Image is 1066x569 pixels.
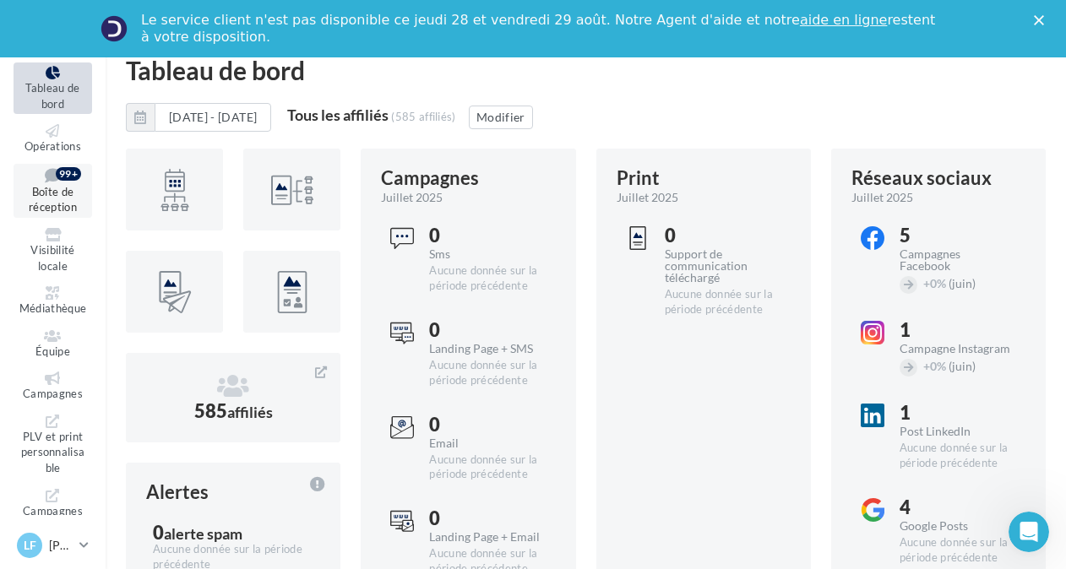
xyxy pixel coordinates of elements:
div: Google Posts [900,520,1025,532]
span: Médiathèque [19,301,87,315]
span: 585 [194,399,273,422]
a: Équipe [14,326,92,362]
span: Boîte de réception [29,185,77,214]
div: alerte spam [164,526,242,541]
div: 0 [429,321,541,339]
a: Campagnes [14,368,92,404]
div: 99+ [56,167,81,181]
div: 0 [429,415,541,434]
span: + [923,359,930,373]
a: LF [PERSON_NAME] [14,529,92,561]
div: Print [617,169,660,187]
div: Aucune donnée sur la période précédente [665,287,790,317]
div: Email [429,437,541,449]
a: Opérations [14,121,92,157]
span: (juin) [949,359,976,373]
a: Visibilité locale [14,225,92,276]
div: Aucune donnée sur la période précédente [429,358,541,388]
div: Landing Page + SMS [429,343,541,355]
div: Sms [429,248,541,260]
span: juillet 2025 [617,189,678,206]
button: [DATE] - [DATE] [126,103,271,132]
span: Visibilité locale [30,243,74,273]
div: 1 [900,321,1011,339]
div: Le service client n'est pas disponible ce jeudi 28 et vendredi 29 août. Notre Agent d'aide et not... [141,12,938,46]
div: Fermer [1034,15,1051,25]
div: Aucune donnée sur la période précédente [900,535,1025,566]
div: 0 [153,523,313,542]
a: aide en ligne [800,12,887,28]
div: Alertes [146,483,209,501]
div: 1 [900,404,1011,422]
div: 0 [429,509,541,528]
span: Campagnes DataOnDemand [20,504,85,549]
div: 5 [900,226,1011,245]
a: Campagnes DataOnDemand [14,485,92,553]
div: 0 [429,226,541,245]
a: Tableau de bord [14,62,92,114]
span: PLV et print personnalisable [21,430,85,474]
div: Aucune donnée sur la période précédente [900,441,1011,471]
button: Modifier [469,106,533,129]
span: Opérations [24,139,81,153]
div: Réseaux sociaux [851,169,992,187]
div: Aucune donnée sur la période précédente [429,263,541,294]
div: Aucune donnée sur la période précédente [429,452,541,483]
span: 0% [923,276,946,290]
p: [PERSON_NAME] [49,537,73,554]
div: 0 [665,226,790,245]
span: Campagnes [23,387,83,400]
div: Landing Page + Email [429,531,541,543]
button: [DATE] - [DATE] [155,103,271,132]
span: Tableau de bord [25,81,79,111]
div: Campagnes Facebook [900,248,1011,272]
span: juillet 2025 [851,189,913,206]
img: Profile image for Service-Client [101,15,128,42]
a: PLV et print personnalisable [14,411,92,479]
div: 4 [900,498,1025,517]
span: LF [24,537,36,554]
span: juillet 2025 [381,189,443,206]
iframe: Intercom live chat [1009,512,1049,552]
span: 0% [923,359,946,373]
div: Campagne Instagram [900,343,1011,355]
div: Tableau de bord [126,57,1046,83]
div: Tous les affiliés [287,107,389,122]
div: Campagnes [381,169,479,187]
span: (juin) [949,276,976,290]
div: Support de communication téléchargé [665,248,790,284]
span: + [923,276,930,290]
span: affiliés [227,403,273,421]
div: Post LinkedIn [900,425,1011,437]
a: Médiathèque [14,283,92,319]
span: Équipe [35,344,70,358]
a: Boîte de réception 99+ [14,164,92,218]
div: (585 affiliés) [391,110,456,123]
